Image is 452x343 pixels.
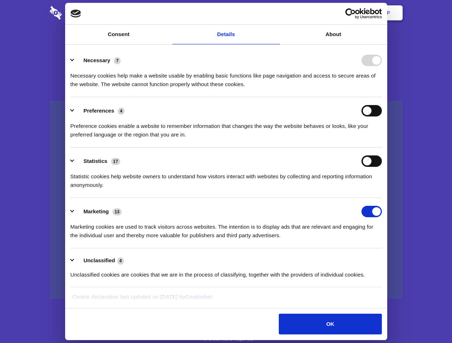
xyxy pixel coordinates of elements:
a: Usercentrics Cookiebot - opens in a new window [319,8,382,19]
div: Statistic cookies help website owners to understand how visitors interact with websites by collec... [71,167,382,189]
label: Necessary [83,57,110,63]
button: Statistics (17) [71,155,125,167]
div: Preference cookies enable a website to remember information that changes the way the website beha... [71,116,382,139]
div: Unclassified cookies are cookies that we are in the process of classifying, together with the pro... [71,265,382,279]
button: Marketing (13) [71,206,126,217]
a: Consent [65,25,172,44]
iframe: Drift Widget Chat Controller [416,307,443,334]
a: Login [325,2,356,24]
button: Unclassified (4) [71,256,128,265]
a: Contact [290,2,323,24]
h4: Auto-redaction of sensitive data, encrypted data sharing and self-destructing private chats. Shar... [50,65,403,89]
img: logo [71,10,81,18]
span: 4 [118,108,125,115]
a: Pricing [210,2,241,24]
div: Cookie declaration last updated on [DATE] by [67,293,385,307]
span: 4 [117,257,124,264]
h1: Eliminate Slack Data Loss. [50,32,403,58]
a: Cookiebot [185,294,213,300]
img: logo-wordmark-white-trans-d4663122ce5f474addd5e946df7df03e33cb6a1c49d2221995e7729f52c070b2.svg [50,6,111,20]
button: Necessary (7) [71,55,125,66]
a: Wistia video thumbnail [50,101,403,299]
span: 13 [112,208,122,215]
button: OK [279,314,381,334]
label: Preferences [83,108,114,114]
div: Necessary cookies help make a website usable by enabling basic functions like page navigation and... [71,66,382,89]
span: 7 [114,57,121,64]
label: Marketing [83,208,109,214]
a: About [280,25,387,44]
button: Preferences (4) [71,105,129,116]
label: Statistics [83,158,107,164]
span: 17 [111,158,120,165]
a: Details [172,25,280,44]
div: Marketing cookies are used to track visitors across websites. The intention is to display ads tha... [71,217,382,240]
